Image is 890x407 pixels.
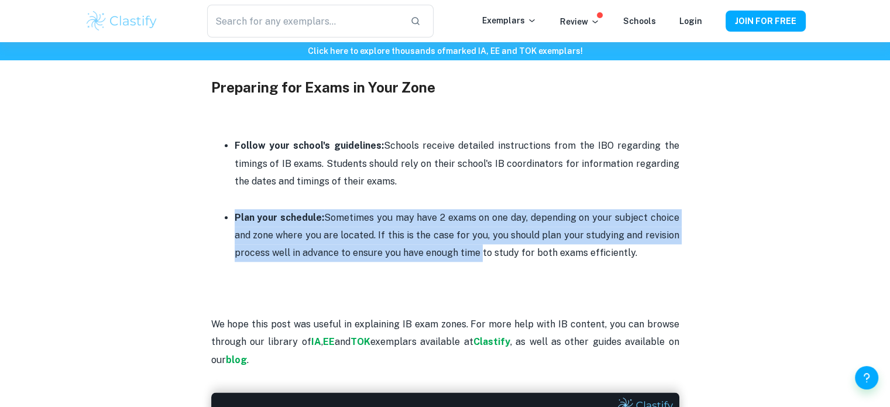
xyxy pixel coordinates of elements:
[855,366,878,389] button: Help and Feedback
[235,137,679,190] p: Schools receive detailed instructions from the IBO regarding the timings of IB exams. Students sh...
[350,336,370,347] a: TOK
[211,79,435,95] span: Preparing for Exams in Your Zone
[235,209,679,262] p: Sometimes you may have 2 exams on one day, depending on your subject choice and zone where you ar...
[226,354,247,365] a: blog
[235,212,324,223] strong: Plan your schedule:
[560,15,600,28] p: Review
[482,14,537,27] p: Exemplars
[85,9,159,33] img: Clastify logo
[323,336,335,347] a: EE
[623,16,656,26] a: Schools
[726,11,806,32] button: JOIN FOR FREE
[211,316,679,369] p: We hope this post was useful in explaining IB exam zones. For more help with IB content, you can ...
[2,45,888,57] h6: Click here to explore thousands of marked IA, EE and TOK exemplars !
[235,140,384,151] strong: Follow your school's guidelines:
[679,16,702,26] a: Login
[473,336,510,347] a: Clastify
[311,336,321,347] a: IA
[207,5,400,37] input: Search for any exemplars...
